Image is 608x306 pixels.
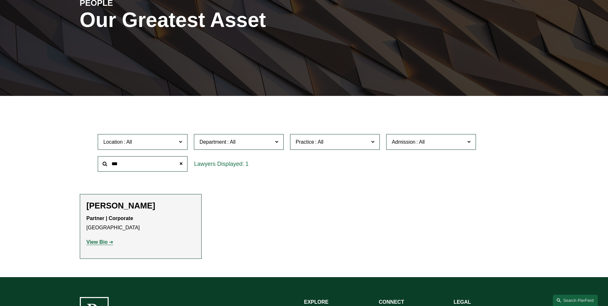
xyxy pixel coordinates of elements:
span: 1 [245,161,248,167]
p: [GEOGRAPHIC_DATA] [87,214,195,233]
strong: Partner | Corporate [87,216,133,221]
span: Practice [296,139,314,145]
strong: EXPLORE [304,299,329,305]
h2: [PERSON_NAME] [87,201,195,211]
span: Admission [392,139,415,145]
span: Department [199,139,226,145]
a: Search this site [553,295,598,306]
strong: CONNECT [379,299,404,305]
span: Location [103,139,123,145]
strong: View Bio [87,239,108,245]
strong: LEGAL [454,299,471,305]
a: View Bio [87,239,113,245]
h1: Our Greatest Asset [80,8,379,32]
